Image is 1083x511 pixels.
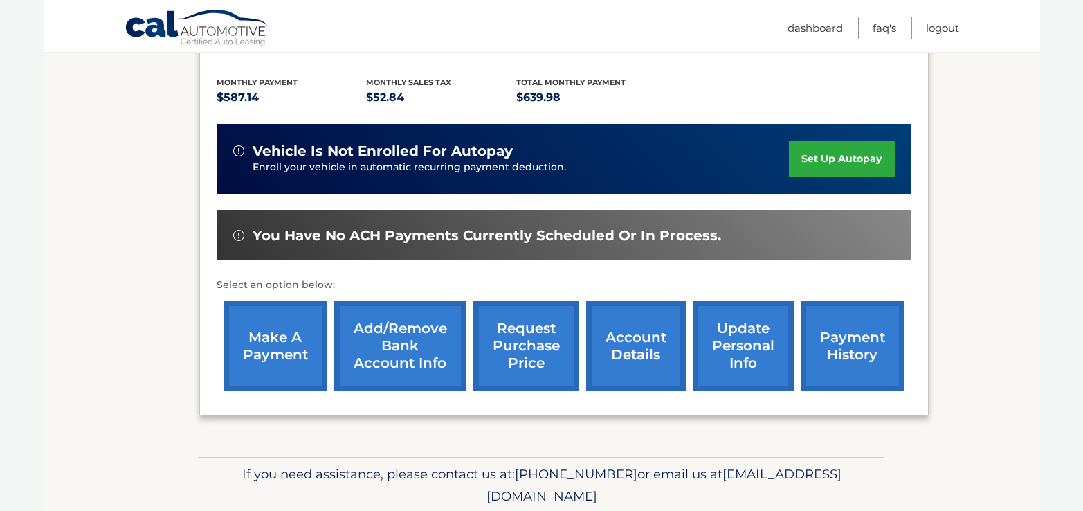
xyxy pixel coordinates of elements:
[217,88,367,107] p: $587.14
[486,466,841,504] span: [EMAIL_ADDRESS][DOMAIN_NAME]
[233,145,244,156] img: alert-white.svg
[515,466,637,482] span: [PHONE_NUMBER]
[366,88,516,107] p: $52.84
[253,160,790,175] p: Enroll your vehicle in automatic recurring payment deduction.
[253,227,721,244] span: You have no ACH payments currently scheduled or in process.
[473,301,579,391] a: request purchase price
[217,78,298,87] span: Monthly Payment
[253,143,513,160] span: vehicle is not enrolled for autopay
[233,230,244,241] img: alert-white.svg
[873,17,896,39] a: FAQ's
[586,301,686,391] a: account details
[208,463,875,508] p: If you need assistance, please contact us at: or email us at
[125,9,270,49] a: Cal Automotive
[217,277,911,294] p: Select an option below:
[801,301,904,391] a: payment history
[693,301,794,391] a: update personal info
[366,78,451,87] span: Monthly sales Tax
[788,17,843,39] a: Dashboard
[224,301,327,391] a: make a payment
[516,78,626,87] span: Total Monthly Payment
[516,88,666,107] p: $639.98
[334,301,466,391] a: Add/Remove bank account info
[789,141,894,177] a: set up autopay
[926,17,959,39] a: Logout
